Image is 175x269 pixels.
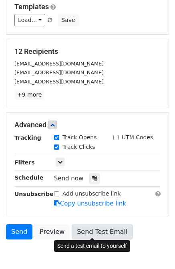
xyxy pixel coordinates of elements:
a: Preview [34,224,70,239]
label: UTM Codes [122,133,153,142]
a: Copy unsubscribe link [54,200,126,207]
a: Send [6,224,32,239]
a: Send Test Email [72,224,133,239]
a: +9 more [14,90,44,100]
label: Track Opens [62,133,97,142]
strong: Unsubscribe [14,191,54,197]
div: Send a test email to yourself [54,240,130,252]
label: Add unsubscribe link [62,190,121,198]
small: [EMAIL_ADDRESS][DOMAIN_NAME] [14,61,104,67]
strong: Schedule [14,174,43,181]
small: [EMAIL_ADDRESS][DOMAIN_NAME] [14,79,104,85]
div: Tiện ích trò chuyện [135,231,175,269]
a: Load... [14,14,45,26]
label: Track Clicks [62,143,95,151]
strong: Filters [14,159,35,166]
h5: 12 Recipients [14,47,161,56]
a: Templates [14,2,49,11]
span: Send now [54,175,84,182]
iframe: Chat Widget [135,231,175,269]
small: [EMAIL_ADDRESS][DOMAIN_NAME] [14,69,104,75]
h5: Advanced [14,121,161,129]
strong: Tracking [14,134,41,141]
button: Save [58,14,78,26]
